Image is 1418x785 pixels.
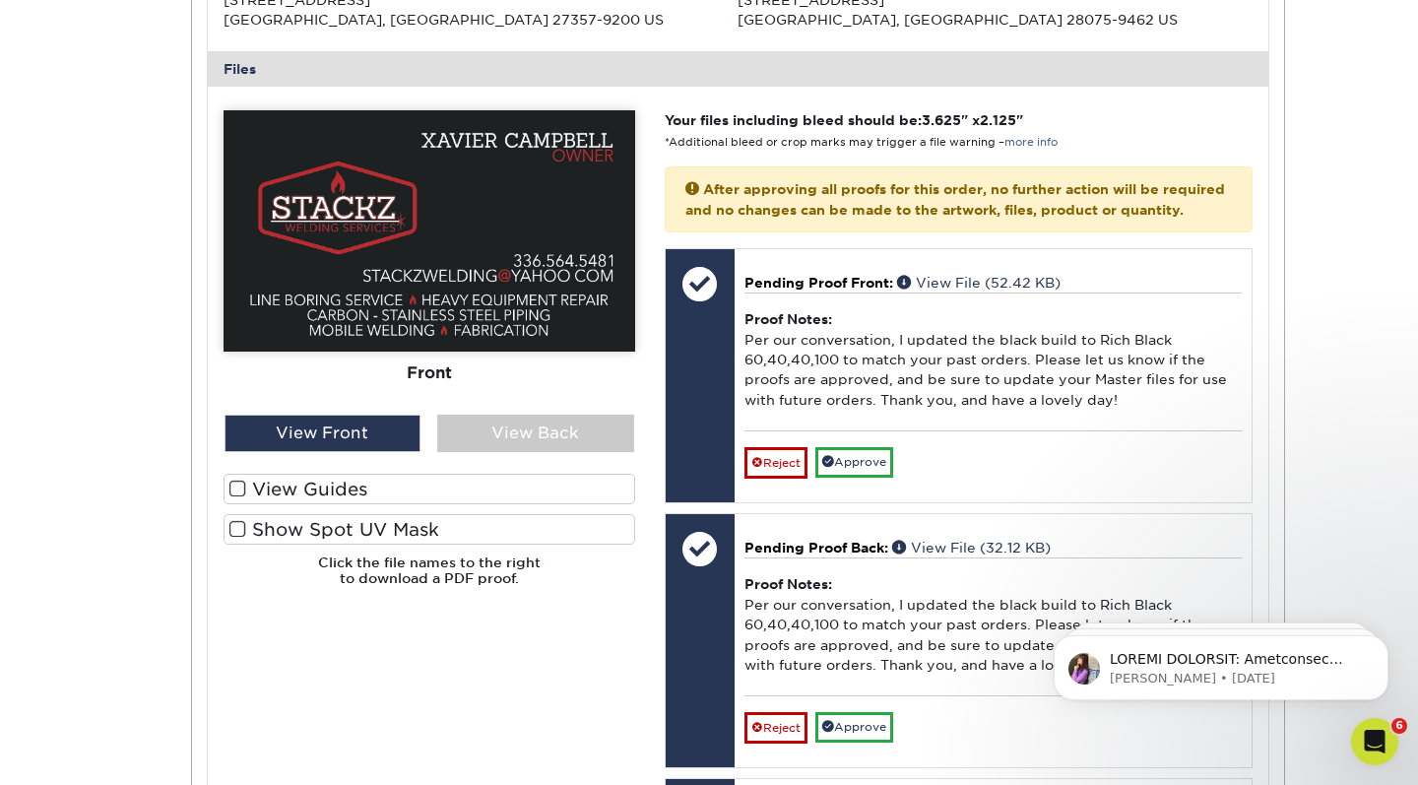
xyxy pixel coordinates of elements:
div: Per our conversation, I updated the black build to Rich Black 60,40,40,100 to match your past ord... [744,293,1242,429]
span: 3.625 [922,112,961,128]
small: *Additional bleed or crop marks may trigger a file warning – [665,136,1058,149]
strong: After approving all proofs for this order, no further action will be required and no changes can ... [685,181,1225,217]
div: Per our conversation, I updated the black build to Rich Black 60,40,40,100 to match your past ord... [744,557,1242,694]
span: 2.125 [980,112,1016,128]
a: View File (52.42 KB) [897,275,1061,291]
iframe: Intercom notifications message [1024,594,1418,732]
iframe: Intercom live chat [1351,718,1398,765]
label: View Guides [224,474,635,504]
div: Files [208,51,1269,87]
strong: Your files including bleed should be: " x " [665,112,1023,128]
div: Front [224,352,635,395]
strong: Proof Notes: [744,576,832,592]
a: View File (32.12 KB) [892,540,1051,556]
span: Pending Proof Front: [744,275,893,291]
label: Show Spot UV Mask [224,514,635,545]
strong: Proof Notes: [744,311,832,327]
a: more info [1004,136,1058,149]
a: Approve [815,447,893,478]
a: Reject [744,712,807,744]
span: 6 [1391,718,1407,734]
a: Approve [815,712,893,743]
a: Reject [744,447,807,479]
div: View Front [225,415,421,452]
span: Pending Proof Back: [744,540,888,556]
h6: Click the file names to the right to download a PDF proof. [224,555,635,603]
div: View Back [437,415,634,452]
